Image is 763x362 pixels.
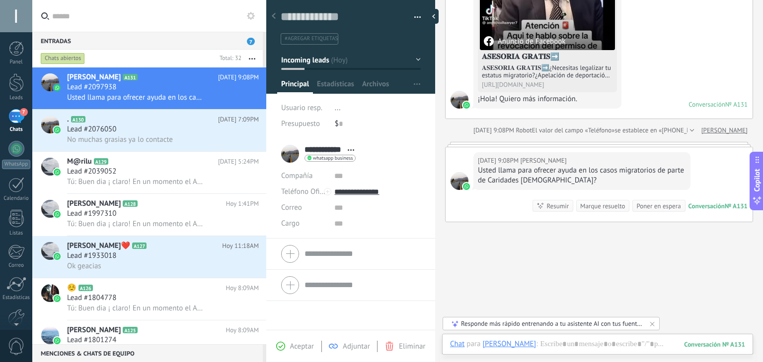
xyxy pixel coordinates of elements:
div: Anuncio de Facebook [484,36,565,46]
button: Correo [281,200,302,216]
span: [DATE] 5:24PM [218,157,259,167]
div: [DATE] 9:08PM [478,156,520,166]
a: avataricon.A130[DATE] 7:09PMLead #2076050No muchas grasias ya lo contacte [32,110,266,151]
div: Leads [2,95,31,101]
span: Tú: Buen dia ¡ claro! En un momento el Abogado se comunicara contigo, para darte tu asesoría pers... [67,177,204,186]
div: Resumir [546,201,569,211]
a: avatariconM@riluA129[DATE] 5:24PMLead #2039052Tú: Buen dia ¡ claro! En un momento el Abogado se c... [32,152,266,193]
span: ... [335,103,341,113]
div: Conversación [688,202,725,210]
span: Hoy 11:18AM [222,241,259,251]
div: Chats [2,126,31,133]
span: A126 [78,285,93,291]
span: Tú: Buen dia ¡ claro! En un momento el Abogado se comunicara contigo, para darte tu asesoría pers... [67,303,204,313]
span: Hoy 8:09AM [226,325,259,335]
img: icon [54,169,61,176]
span: Lead #2097938 [67,82,116,92]
div: Entradas [32,32,263,50]
span: [PERSON_NAME]❤️ [67,241,130,251]
span: Lead #1933018 [67,251,116,261]
div: WhatsApp [2,160,30,169]
span: [PERSON_NAME] [67,325,121,335]
div: Total: 32 [216,54,241,63]
div: Calendario [2,195,31,202]
span: Lead #2039052 [67,167,116,177]
span: A125 [123,327,137,333]
span: Lead #1801274 [67,335,116,345]
span: Ok geacias [67,261,101,271]
div: Compañía [281,168,327,184]
div: Usuario resp. [281,100,327,116]
span: Usted llama para ofrecer ayuda en los casos migratorios de parte de Caridades [DEMOGRAPHIC_DATA]? [67,93,204,102]
span: El valor del campo «Teléfono» [532,125,615,135]
span: Aceptar [290,342,314,351]
span: ☺️ [67,283,76,293]
div: [DATE] 9:08PM [473,125,516,135]
span: Usuario resp. [281,103,322,113]
img: icon [54,253,61,260]
div: Listas [2,230,31,237]
span: A129 [94,158,108,165]
span: [PERSON_NAME] [67,199,121,209]
span: whatsapp business [313,156,353,161]
span: Copilot [752,169,762,192]
div: Responde más rápido entrenando a tu asistente AI con tus fuentes de datos [461,319,642,328]
span: Tahír Kaleli [451,172,468,190]
span: Hoy 8:09AM [226,283,259,293]
span: A128 [123,200,137,207]
span: Cargo [281,220,300,227]
span: 7 [20,108,28,116]
span: Tú: Buen dia ¡ claro! En un momento el Abogado se comunicara contigo, para darte tu asesoría pers... [67,219,204,229]
div: Presupuesto [281,116,327,132]
div: 131 [684,340,745,349]
span: Lead #1997310 [67,209,116,219]
span: Lead #2076050 [67,124,116,134]
div: Conversación [688,100,725,109]
img: icon [54,295,61,302]
div: [URL][DOMAIN_NAME] [482,81,613,88]
a: avataricon[PERSON_NAME]A128Hoy 1:41PMLead #1997310Tú: Buen dia ¡ claro! En un momento el Abogado ... [32,194,266,236]
span: M@rilu [67,157,92,167]
span: Archivos [362,79,389,94]
div: Chats abiertos [41,53,85,64]
img: waba.svg [463,102,470,109]
span: Hoy 1:41PM [226,199,259,209]
a: avataricon[PERSON_NAME]A125Hoy 8:09AMLead #1801274 [32,320,266,362]
span: Estadísticas [317,79,354,94]
span: Robot [516,126,532,134]
button: Teléfono Oficina [281,184,327,200]
div: Poner en espera [636,201,681,211]
span: [PERSON_NAME] [67,72,121,82]
span: para [466,339,480,349]
div: Tahír Kaleli [482,339,536,348]
div: Marque resuelto [580,201,625,211]
span: Teléfono Oficina [281,187,333,196]
img: icon [54,211,61,218]
div: № A131 [725,202,748,210]
img: icon [54,126,61,133]
div: Panel [2,59,31,65]
span: A127 [132,242,147,249]
span: [DATE] 9:08PM [218,72,259,82]
img: icon [54,84,61,91]
a: avataricon☺️A126Hoy 8:09AMLead #1804778Tú: Buen dia ¡ claro! En un momento el Abogado se comunica... [32,278,266,320]
div: Menciones & Chats de equipo [32,344,263,362]
span: . [67,115,69,124]
a: avataricon[PERSON_NAME]A131[DATE] 9:08PMLead #2097938Usted llama para ofrecer ayuda en los casos ... [32,67,266,109]
img: waba.svg [463,183,470,190]
span: Tahír Kaleli [520,156,566,166]
span: Principal [281,79,309,94]
span: Correo [281,203,302,212]
div: Correo [2,262,31,269]
div: 𝐀𝐒𝐄𝐒𝐎𝐑𝐈𝐀 𝐆𝐑𝐀𝐓𝐈𝐒➡️¿Necesitas legalizar tu estatus migratorio?¿Apelación de deportación?¿Permiso de... [482,64,613,79]
span: Lead #1804778 [67,293,116,303]
span: Presupuesto [281,119,320,128]
span: se establece en «[PHONE_NUMBER]» [615,125,717,135]
img: icon [54,337,61,344]
span: 7 [247,38,255,45]
span: A130 [71,116,85,122]
a: [PERSON_NAME] [701,125,748,135]
h4: 𝐀𝐒𝐄𝐒𝐎𝐑𝐈𝐀 𝐆𝐑𝐀𝐓𝐈𝐒➡️ [482,52,613,62]
span: : [536,339,537,349]
span: #agregar etiquetas [285,35,338,42]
